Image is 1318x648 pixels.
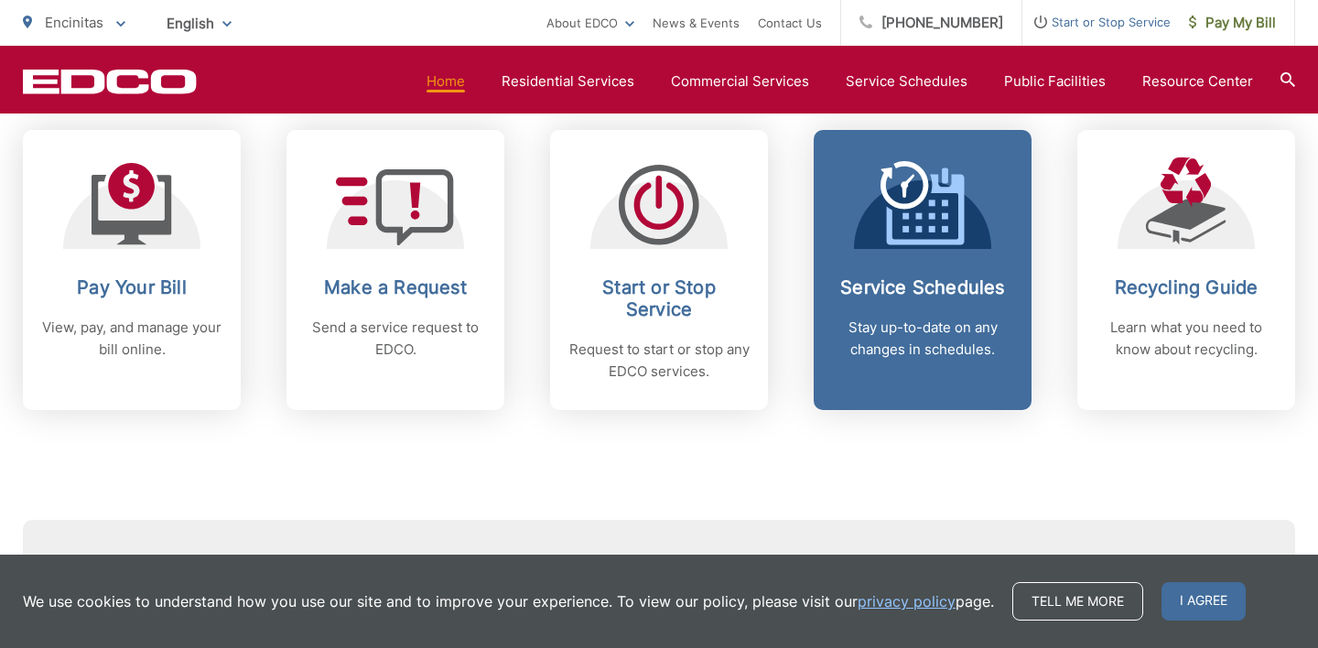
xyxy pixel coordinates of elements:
[671,70,809,92] a: Commercial Services
[23,590,994,612] p: We use cookies to understand how you use our site and to improve your experience. To view our pol...
[758,12,822,34] a: Contact Us
[568,339,750,383] p: Request to start or stop any EDCO services.
[832,276,1013,298] h2: Service Schedules
[1189,12,1276,34] span: Pay My Bill
[23,69,197,94] a: EDCD logo. Return to the homepage.
[427,70,465,92] a: Home
[814,130,1032,410] a: Service Schedules Stay up-to-date on any changes in schedules.
[1142,70,1253,92] a: Resource Center
[653,12,740,34] a: News & Events
[41,317,222,361] p: View, pay, and manage your bill online.
[1012,582,1143,621] a: Tell me more
[286,130,504,410] a: Make a Request Send a service request to EDCO.
[546,12,634,34] a: About EDCO
[1096,276,1277,298] h2: Recycling Guide
[1096,317,1277,361] p: Learn what you need to know about recycling.
[23,130,241,410] a: Pay Your Bill View, pay, and manage your bill online.
[568,276,750,320] h2: Start or Stop Service
[41,276,222,298] h2: Pay Your Bill
[45,14,103,31] span: Encinitas
[305,276,486,298] h2: Make a Request
[153,7,245,39] span: English
[846,70,967,92] a: Service Schedules
[1004,70,1106,92] a: Public Facilities
[858,590,956,612] a: privacy policy
[1161,582,1246,621] span: I agree
[832,317,1013,361] p: Stay up-to-date on any changes in schedules.
[305,317,486,361] p: Send a service request to EDCO.
[502,70,634,92] a: Residential Services
[1077,130,1295,410] a: Recycling Guide Learn what you need to know about recycling.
